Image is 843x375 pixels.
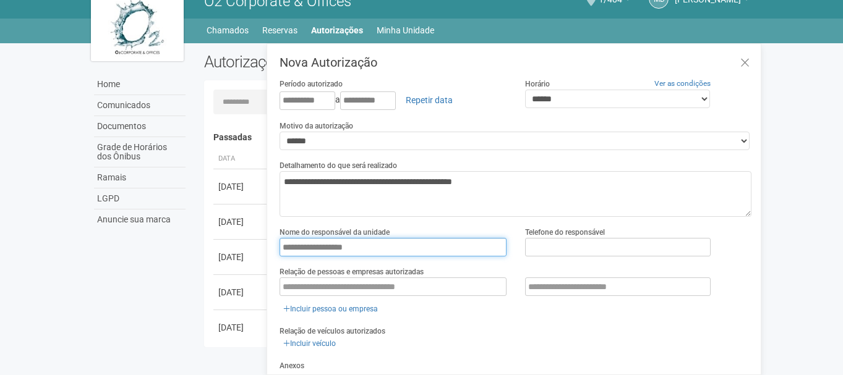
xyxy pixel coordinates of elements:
[94,74,186,95] a: Home
[280,337,340,350] a: Incluir veículo
[218,216,264,228] div: [DATE]
[218,180,264,193] div: [DATE]
[377,22,434,39] a: Minha Unidade
[218,251,264,263] div: [DATE]
[280,227,390,238] label: Nome do responsável da unidade
[207,22,249,39] a: Chamados
[94,116,186,137] a: Documentos
[280,266,424,277] label: Relação de pessoas e empresas autorizadas
[94,167,186,188] a: Ramais
[94,95,186,116] a: Comunicados
[204,53,469,71] h2: Autorizações
[280,360,304,371] label: Anexos
[525,227,605,238] label: Telefone do responsável
[218,286,264,298] div: [DATE]
[654,79,711,88] a: Ver as condições
[311,22,363,39] a: Autorizações
[213,133,743,142] h4: Passadas
[280,90,507,111] div: a
[398,90,461,111] a: Repetir data
[280,56,751,69] h3: Nova Autorização
[280,160,397,171] label: Detalhamento do que será realizado
[94,209,186,230] a: Anuncie sua marca
[280,302,382,316] a: Incluir pessoa ou empresa
[280,78,343,90] label: Período autorizado
[213,149,269,169] th: Data
[94,188,186,209] a: LGPD
[262,22,297,39] a: Reservas
[525,78,550,90] label: Horário
[94,137,186,167] a: Grade de Horários dos Ônibus
[280,120,353,132] label: Motivo da autorização
[280,326,385,337] label: Relação de veículos autorizados
[218,321,264,334] div: [DATE]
